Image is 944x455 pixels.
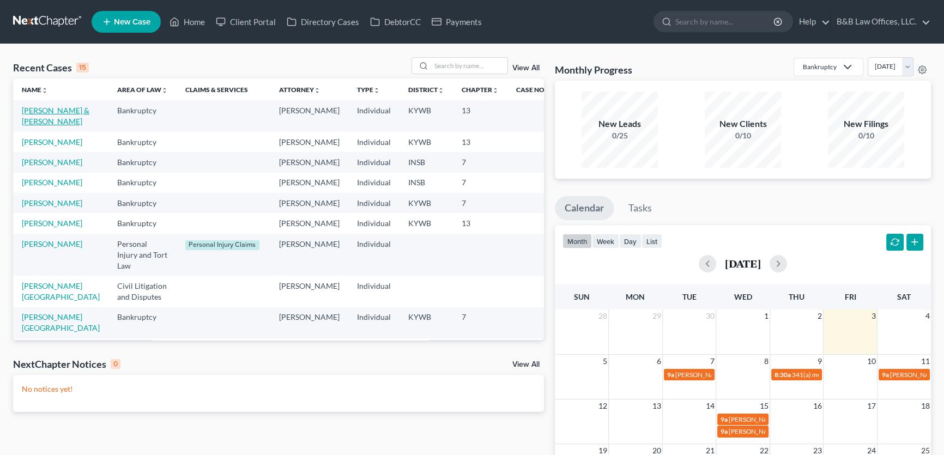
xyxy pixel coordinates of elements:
[185,240,259,250] div: Personal Injury Claims
[828,130,904,141] div: 0/10
[400,173,453,193] td: INSB
[705,118,781,130] div: New Clients
[108,152,177,172] td: Bankruptcy
[619,234,642,248] button: day
[270,276,348,307] td: [PERSON_NAME]
[759,399,770,412] span: 15
[512,361,540,368] a: View All
[348,173,400,193] td: Individual
[22,106,89,126] a: [PERSON_NAME] & [PERSON_NAME]
[675,371,901,379] span: [PERSON_NAME], Jr., [PERSON_NAME] (7) last day to oppose discharge [DATE]
[270,100,348,131] td: [PERSON_NAME]
[22,312,100,332] a: [PERSON_NAME][GEOGRAPHIC_DATA]
[920,399,931,412] span: 18
[161,87,168,94] i: unfold_more
[281,12,365,32] a: Directory Cases
[492,87,499,94] i: unfold_more
[400,100,453,131] td: KYWB
[41,87,48,94] i: unfold_more
[725,258,761,269] h2: [DATE]
[555,196,614,220] a: Calendar
[400,307,453,338] td: KYWB
[734,292,752,301] span: Wed
[705,399,716,412] span: 14
[651,310,662,323] span: 29
[177,78,270,100] th: Claims & Services
[270,173,348,193] td: [PERSON_NAME]
[729,427,901,435] span: [PERSON_NAME] (13) Show Cause Hearing [DATE] 9:00 a.m.
[721,427,728,435] span: 9a
[348,100,400,131] td: Individual
[22,281,100,301] a: [PERSON_NAME][GEOGRAPHIC_DATA]
[651,399,662,412] span: 13
[108,234,177,276] td: Personal Injury and Tort Law
[516,86,551,94] a: Case Nounfold_more
[270,338,348,369] td: [PERSON_NAME]
[108,132,177,152] td: Bankruptcy
[453,213,507,233] td: 13
[897,292,911,301] span: Sat
[22,384,535,395] p: No notices yet!
[400,338,453,369] td: KYWB
[920,355,931,368] span: 11
[357,86,380,94] a: Typeunfold_more
[592,234,619,248] button: week
[507,338,560,369] td: 23-32679
[812,399,823,412] span: 16
[348,307,400,338] td: Individual
[729,415,936,423] span: [PERSON_NAME] -Trustee objection to application to waive FF due 10/14
[426,12,487,32] a: Payments
[22,178,82,187] a: [PERSON_NAME]
[870,310,877,323] span: 3
[512,64,540,72] a: View All
[114,18,150,26] span: New Case
[76,63,89,72] div: 15
[453,152,507,172] td: 7
[453,100,507,131] td: 13
[642,234,662,248] button: list
[373,87,380,94] i: unfold_more
[408,86,444,94] a: Districtunfold_more
[400,152,453,172] td: INSB
[792,371,897,379] span: 341(a) meeting for [PERSON_NAME]
[597,399,608,412] span: 12
[626,292,645,301] span: Mon
[816,310,823,323] span: 2
[709,355,716,368] span: 7
[682,292,696,301] span: Tue
[774,371,791,379] span: 8:30a
[828,118,904,130] div: New Filings
[108,100,177,131] td: Bankruptcy
[400,193,453,213] td: KYWB
[108,213,177,233] td: Bankruptcy
[270,193,348,213] td: [PERSON_NAME]
[22,198,82,208] a: [PERSON_NAME]
[705,310,716,323] span: 30
[270,132,348,152] td: [PERSON_NAME]
[108,276,177,307] td: Civil Litigation and Disputes
[816,355,823,368] span: 9
[108,307,177,338] td: Bankruptcy
[866,399,877,412] span: 17
[22,219,82,228] a: [PERSON_NAME]
[164,12,210,32] a: Home
[22,137,82,147] a: [PERSON_NAME]
[656,355,662,368] span: 6
[108,338,177,369] td: Bankruptcy
[574,292,590,301] span: Sun
[462,86,499,94] a: Chapterunfold_more
[845,292,856,301] span: Fri
[721,415,728,423] span: 9a
[348,213,400,233] td: Individual
[924,310,931,323] span: 4
[365,12,426,32] a: DebtorCC
[270,234,348,276] td: [PERSON_NAME]
[555,63,632,76] h3: Monthly Progress
[117,86,168,94] a: Area of Lawunfold_more
[108,193,177,213] td: Bankruptcy
[803,62,837,71] div: Bankruptcy
[348,338,400,369] td: Individual
[562,234,592,248] button: month
[348,152,400,172] td: Individual
[431,58,507,74] input: Search by name...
